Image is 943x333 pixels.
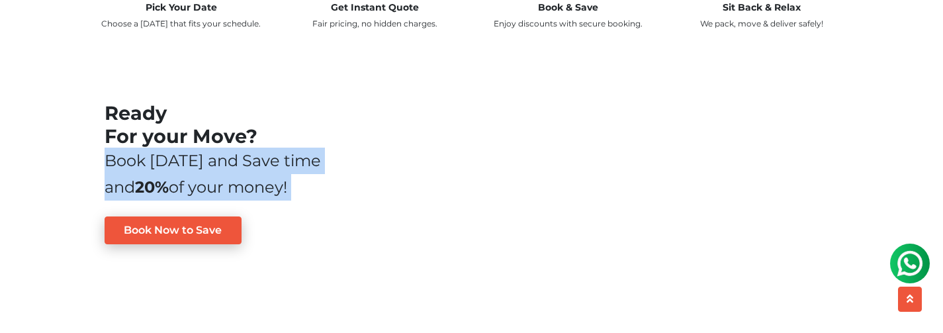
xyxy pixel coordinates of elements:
p: Enjoy discounts with secure booking. [482,18,656,30]
h5: Sit Back & Relax [675,2,849,13]
p: Fair pricing, no hidden charges. [288,18,462,30]
div: Book [DATE] and Save time and of your money! [105,148,336,201]
h5: Book & Save [482,2,656,13]
button: scroll up [898,287,922,312]
b: 20% [135,177,169,197]
iframe: YouTube video player [356,67,839,275]
h5: Pick Your Date [95,2,269,13]
a: Book Now to Save [105,216,242,244]
p: We pack, move & deliver safely! [675,18,849,30]
p: Choose a [DATE] that fits your schedule. [95,18,269,30]
h2: Ready For your Move? [105,102,336,148]
img: whatsapp-icon.svg [13,13,40,40]
h5: Get Instant Quote [288,2,462,13]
